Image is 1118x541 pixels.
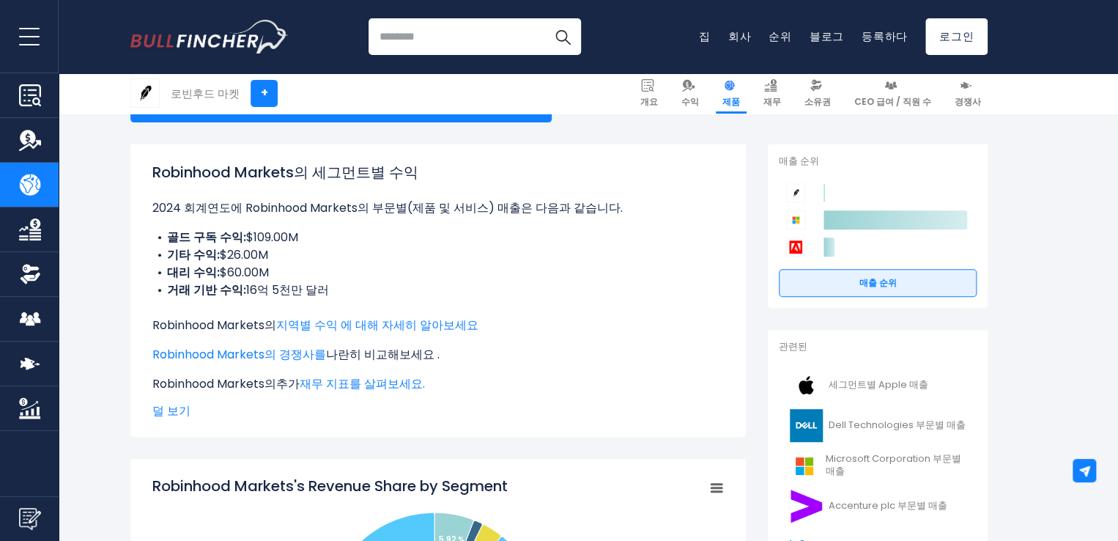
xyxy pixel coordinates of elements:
a: 재무 지표를 살펴보세요. [300,375,425,392]
a: 세그먼트별 Apple 매출 [779,365,977,405]
font: 수익 [681,95,699,108]
a: Microsoft Corporation 부문별 매출 [779,446,977,486]
font: 추가 [276,375,300,392]
a: 로그인 [925,18,988,55]
img: AAPL 로고 [788,369,824,402]
img: 후드 로고 [131,79,159,107]
a: 수익 [675,73,706,114]
font: 16억 5천만 달러 [246,281,329,298]
font: 2024 회계연도에 Robinhood Markets의 부문별(제품 및 서비스) 매출은 다음과 같습니다. [152,199,623,216]
font: 매출 순위 [859,276,897,289]
font: 개요 [640,95,658,108]
font: 세그먼트별 Apple 매출 [829,378,928,391]
a: 등록하다 [862,29,908,44]
img: Adobe 경쟁사 로고 [786,238,805,257]
font: 재무 [763,95,781,108]
button: 찾다 [544,18,581,55]
a: 블로그 [810,29,844,44]
font: $26.00M [220,246,268,263]
font: 로그인 [939,29,974,44]
font: 나란히 비교해 [326,346,399,363]
font: Robinhood Markets의 [152,317,276,334]
font: Robinhood Markets의 세그먼트별 수익 [152,162,418,183]
img: 불핀처 로고 [130,20,289,54]
font: 매출 순위 [779,154,819,168]
img: 소유권 [19,263,41,285]
font: 대리 수익: [167,264,220,281]
font: 관련된 [779,339,807,353]
a: + [251,80,278,107]
font: Robinhood Markets의 [152,375,276,392]
font: + [261,84,268,101]
img: Robinhood Markets 경쟁사 로고 [786,183,805,202]
a: 소유권 [798,73,837,114]
tspan: Robinhood Markets's Revenue Share by Segment [152,476,508,496]
a: 집 [699,29,711,44]
font: Microsoft Corporation 부문별 매출 [825,452,960,478]
font: 로빈후드 마켓 [171,86,240,101]
a: 홈페이지로 이동 [130,20,288,54]
a: 순위 [769,29,792,44]
a: 회사 [728,29,752,44]
font: 덜 보기 [152,402,190,419]
img: MSFT 로고 [788,449,821,482]
font: 소유권 [804,95,831,108]
font: $109.00M [246,229,298,246]
img: ACN 로고 [788,490,824,523]
a: Accenture plc 부문별 매출 [779,486,977,526]
font: Accenture plc 부문별 매출 [829,498,947,512]
font: 경쟁사 [955,95,981,108]
font: 골드 구독 수익: [167,229,246,246]
font: 기타 수익: [167,246,220,263]
font: Dell Technologies 부문별 매출 [829,418,966,432]
a: 매출 순위 [779,269,977,297]
a: Robinhood Markets의 경쟁사를 [152,346,326,363]
a: 경쟁사 [948,73,988,114]
img: DELL 로고 [788,409,824,442]
a: CEO 급여 / 직원 수 [848,73,938,114]
font: $60.00M [220,264,269,281]
a: Dell Technologies 부문별 매출 [779,405,977,446]
a: 지역별 수익 에 대해 자세히 알아보세요 [276,317,478,334]
font: 보세요 . [399,346,440,363]
font: CEO 급여 / 직원 수 [854,95,931,108]
font: 거래 기반 수익: [167,281,246,298]
a: 제품 [716,73,747,114]
img: Microsoft Corporation 경쟁사 로고 [786,210,805,229]
a: 개요 [634,73,664,114]
font: 제품 [722,95,740,108]
a: 재무 [757,73,788,114]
